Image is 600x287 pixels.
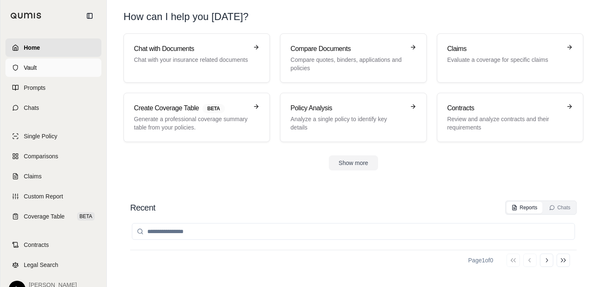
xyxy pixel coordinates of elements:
[437,93,583,142] a: ContractsReview and analyze contracts and their requirements
[202,104,225,113] span: BETA
[447,103,561,113] h3: Contracts
[447,115,561,132] p: Review and analyze contracts and their requirements
[24,241,49,249] span: Contracts
[512,204,537,211] div: Reports
[24,104,39,112] span: Chats
[24,84,45,92] span: Prompts
[24,132,57,140] span: Single Policy
[134,115,248,132] p: Generate a professional coverage summary table from your policies.
[10,13,42,19] img: Qumis Logo
[24,63,37,72] span: Vault
[24,172,42,180] span: Claims
[507,202,542,213] button: Reports
[290,103,404,113] h3: Policy Analysis
[130,248,577,285] div: Loading...
[134,56,248,64] p: Chat with your insurance related documents
[5,167,101,185] a: Claims
[134,44,248,54] h3: Chat with Documents
[24,261,58,269] span: Legal Search
[437,33,583,83] a: ClaimsEvaluate a coverage for specific claims
[447,56,561,64] p: Evaluate a coverage for specific claims
[290,115,404,132] p: Analyze a single policy to identify key details
[5,207,101,226] a: Coverage TableBETA
[24,152,58,160] span: Comparisons
[24,192,63,201] span: Custom Report
[124,93,270,142] a: Create Coverage TableBETAGenerate a professional coverage summary table from your policies.
[280,33,426,83] a: Compare DocumentsCompare quotes, binders, applications and policies
[290,56,404,72] p: Compare quotes, binders, applications and policies
[130,202,155,213] h2: Recent
[5,58,101,77] a: Vault
[5,38,101,57] a: Home
[77,212,95,221] span: BETA
[124,33,270,83] a: Chat with DocumentsChat with your insurance related documents
[134,103,248,113] h3: Create Coverage Table
[124,10,583,23] h1: How can I help you [DATE]?
[24,212,65,221] span: Coverage Table
[447,44,561,54] h3: Claims
[280,93,426,142] a: Policy AnalysisAnalyze a single policy to identify key details
[5,256,101,274] a: Legal Search
[329,155,378,170] button: Show more
[468,256,493,264] div: Page 1 of 0
[83,9,96,23] button: Collapse sidebar
[24,43,40,52] span: Home
[5,99,101,117] a: Chats
[290,44,404,54] h3: Compare Documents
[549,204,570,211] div: Chats
[544,202,575,213] button: Chats
[5,147,101,165] a: Comparisons
[5,79,101,97] a: Prompts
[5,236,101,254] a: Contracts
[5,187,101,206] a: Custom Report
[5,127,101,145] a: Single Policy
